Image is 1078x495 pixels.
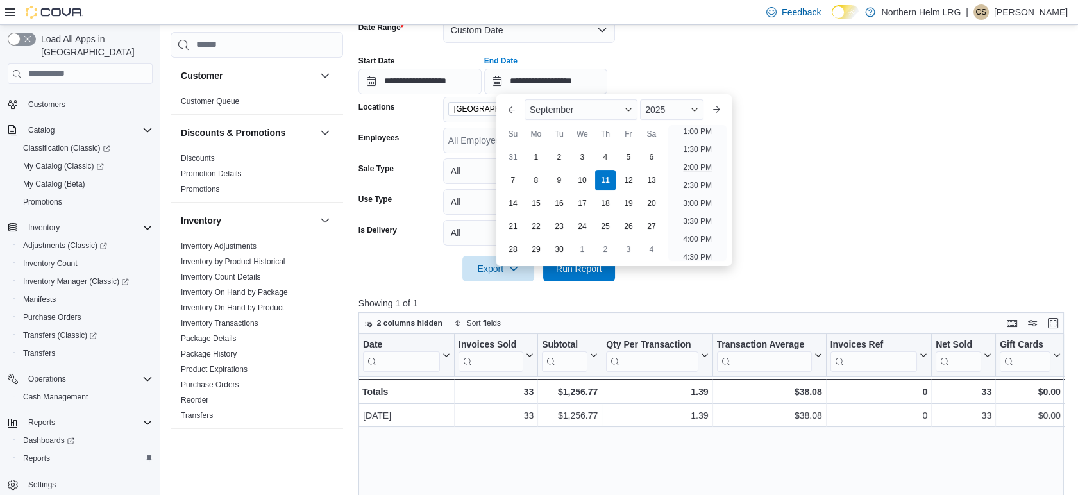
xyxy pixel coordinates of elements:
a: Settings [23,477,61,492]
div: day-24 [572,216,593,237]
button: Invoices Ref [830,339,927,371]
li: 2:00 PM [678,160,717,175]
div: $1,256.77 [542,384,598,399]
div: 33 [936,408,991,423]
button: Net Sold [936,339,991,371]
div: day-27 [641,216,662,237]
div: 0 [830,408,927,423]
div: 33 [459,384,534,399]
div: Invoices Sold [459,339,523,351]
span: Inventory Manager (Classic) [18,274,153,289]
span: Inventory [28,222,60,233]
div: day-26 [618,216,639,237]
span: Inventory by Product Historical [181,256,285,267]
h3: Inventory [181,214,221,227]
div: day-15 [526,193,546,214]
a: Package Details [181,334,237,343]
span: Purchase Orders [18,310,153,325]
div: Fr [618,124,639,144]
span: Catalog [28,125,55,135]
span: Bowmanville [448,102,550,116]
div: day-16 [549,193,569,214]
div: day-30 [549,239,569,260]
span: Classification (Classic) [18,140,153,156]
span: Purchase Orders [181,380,239,390]
button: Run Report [543,256,615,281]
div: day-17 [572,193,593,214]
div: day-13 [641,170,662,190]
a: Dashboards [18,433,80,448]
a: Reorder [181,396,208,405]
span: Transfers (Classic) [23,330,97,340]
span: Promotion Details [181,169,242,179]
div: September, 2025 [501,146,663,261]
button: Qty Per Transaction [606,339,708,371]
button: Transfers [13,344,158,362]
div: day-19 [618,193,639,214]
label: Locations [358,102,395,112]
button: Manifests [13,290,158,308]
button: Inventory [3,219,158,237]
button: Display options [1025,315,1040,331]
a: Inventory Count [18,256,83,271]
span: Export [470,256,526,281]
a: Cash Management [18,389,93,405]
label: Is Delivery [358,225,397,235]
div: day-3 [618,239,639,260]
label: Start Date [358,56,395,66]
div: $1,256.77 [542,408,598,423]
span: Transfers (Classic) [18,328,153,343]
a: Inventory On Hand by Product [181,303,284,312]
div: 33 [459,408,534,423]
button: Date [363,339,450,371]
div: day-8 [526,170,546,190]
label: Use Type [358,194,392,205]
a: Customers [23,97,71,112]
div: Inventory [171,239,343,428]
div: day-2 [549,147,569,167]
div: Th [595,124,616,144]
span: Package Details [181,333,237,344]
button: Transaction Average [716,339,821,371]
button: Customer [317,68,333,83]
a: Adjustments (Classic) [13,237,158,255]
span: Inventory Manager (Classic) [23,276,129,287]
a: Customer Queue [181,97,239,106]
div: $0.00 [1000,408,1061,423]
button: Previous Month [501,99,522,120]
span: Adjustments (Classic) [23,240,107,251]
button: Operations [3,370,158,388]
span: Settings [23,476,153,492]
span: September [530,105,573,115]
div: 1.39 [606,408,708,423]
a: Promotions [18,194,67,210]
button: Gift Cards [1000,339,1061,371]
span: 2 columns hidden [377,318,442,328]
div: $38.08 [716,384,821,399]
a: Transfers (Classic) [18,328,102,343]
div: Date [363,339,440,371]
p: | [966,4,968,20]
span: Classification (Classic) [23,143,110,153]
li: 2:30 PM [678,178,717,193]
span: Inventory On Hand by Package [181,287,288,298]
a: Inventory Count Details [181,273,261,281]
button: Settings [3,475,158,494]
div: day-1 [572,239,593,260]
span: Inventory Count Details [181,272,261,282]
span: Customers [23,96,153,112]
a: Inventory Transactions [181,319,258,328]
span: My Catalog (Classic) [23,161,104,171]
div: $0.00 [1000,384,1061,399]
span: Inventory On Hand by Product [181,303,284,313]
span: Reports [23,453,50,464]
span: [GEOGRAPHIC_DATA] [454,103,534,115]
ul: Time [668,125,727,261]
div: Qty Per Transaction [606,339,698,371]
button: Inventory Count [13,255,158,273]
span: Reports [28,417,55,428]
button: 2 columns hidden [359,315,448,331]
div: Button. Open the year selector. 2025 is currently selected. [640,99,703,120]
div: day-23 [549,216,569,237]
span: Promotions [18,194,153,210]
